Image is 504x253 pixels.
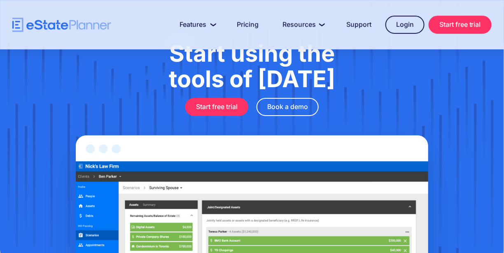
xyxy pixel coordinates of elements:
a: Pricing [227,16,268,33]
a: Start free trial [185,98,248,116]
h1: Start using the tools of [DATE] [41,41,463,92]
a: Features [170,16,223,33]
a: Book a demo [257,98,319,116]
a: Login [385,16,425,34]
a: home [12,18,111,32]
a: Resources [273,16,332,33]
a: Start free trial [429,16,492,34]
a: Support [336,16,381,33]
